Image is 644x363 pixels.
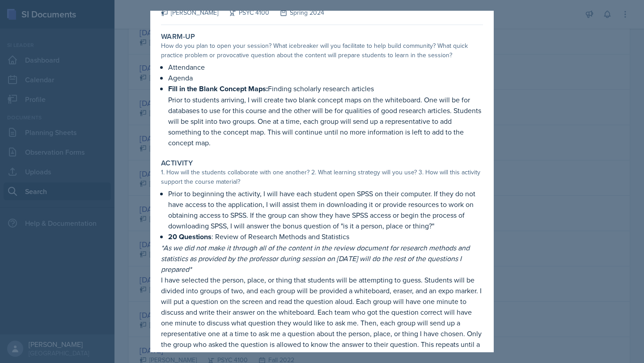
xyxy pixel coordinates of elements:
p: Prior to beginning the activity, I will have each student open SPSS on their computer. If they do... [168,188,483,231]
p: : Review of Research Methods and Statistics [168,231,483,242]
strong: Fill in the Blank Concept Maps: [168,84,268,94]
p: Attendance [168,62,483,72]
p: Agenda [168,72,483,83]
strong: 20 Questions [168,232,212,242]
div: 1. How will the students collaborate with one another? 2. What learning strategy will you use? 3.... [161,168,483,186]
em: *As we did not make it through all of the content in the review document for research methods and... [161,243,470,274]
div: How do you plan to open your session? What icebreaker will you facilitate to help build community... [161,41,483,60]
p: Prior to students arriving, I will create two blank concept maps on the whiteboard. One will be f... [168,94,483,148]
div: Spring 2024 [269,8,324,17]
div: [PERSON_NAME] [161,8,218,17]
p: Finding scholarly research articles [168,83,483,94]
div: PSYC 4100 [218,8,269,17]
label: Activity [161,159,193,168]
label: Warm-Up [161,32,195,41]
p: I have selected the person, place, or thing that students will be attempting to guess. Students w... [161,274,483,360]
